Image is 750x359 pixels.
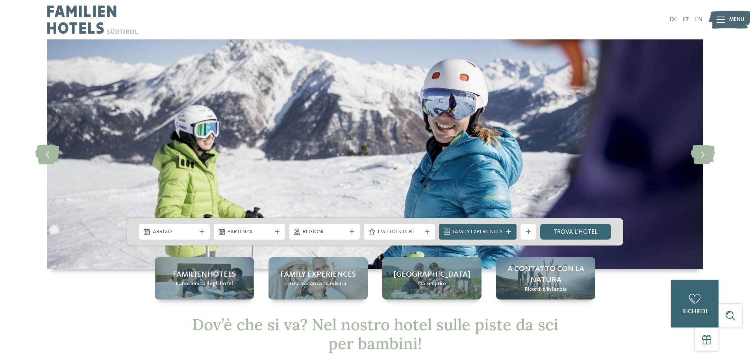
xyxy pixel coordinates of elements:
span: richiedi [682,309,707,315]
span: Partenza [228,228,271,236]
span: Ricordi d’infanzia [525,286,567,294]
span: Panoramica degli hotel [176,280,233,288]
a: Hotel sulle piste da sci per bambini: divertimento senza confini [GEOGRAPHIC_DATA] Da scoprire [382,257,481,299]
span: Familienhotels [173,269,236,280]
a: trova l’hotel [540,224,611,240]
span: Menu [729,16,744,24]
span: Una vacanza su misura [290,280,346,288]
a: Hotel sulle piste da sci per bambini: divertimento senza confini Familienhotels Panoramica degli ... [155,257,254,299]
span: Dov’è che si va? Nel nostro hotel sulle piste da sci per bambini! [192,314,558,353]
span: Arrivo [153,228,196,236]
span: [GEOGRAPHIC_DATA] [394,269,470,280]
span: Da scoprire [418,280,446,288]
span: A contatto con la natura [504,264,587,286]
span: Family Experiences [453,228,503,236]
a: EN [695,17,703,23]
span: I miei desideri [378,228,421,236]
a: Hotel sulle piste da sci per bambini: divertimento senza confini A contatto con la natura Ricordi... [496,257,595,299]
a: DE [670,17,677,23]
a: richiedi [671,280,719,327]
span: Regione [303,228,346,236]
span: Family experiences [280,269,356,280]
a: IT [683,17,689,23]
a: Hotel sulle piste da sci per bambini: divertimento senza confini Family experiences Una vacanza s... [269,257,368,299]
img: Hotel sulle piste da sci per bambini: divertimento senza confini [47,39,703,269]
